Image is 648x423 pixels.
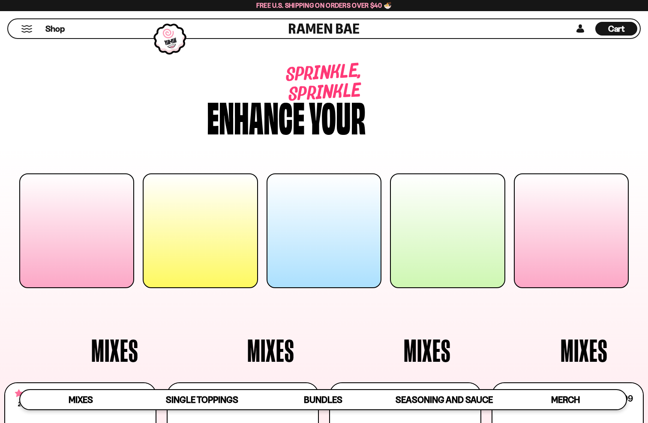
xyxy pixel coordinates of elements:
span: Mixes [247,334,294,366]
span: Mixes [91,334,138,366]
span: Mixes [69,394,93,405]
a: Bundles [263,390,384,409]
span: Bundles [304,394,342,405]
span: 2830 reviews [18,401,57,408]
span: Cart [608,24,625,34]
span: 4.76 stars [502,388,548,399]
span: Mixes [561,334,608,366]
span: 4.68 stars [15,388,60,399]
a: Seasoning and Sauce [384,390,505,409]
span: Free U.S. Shipping on Orders over $40 🍜 [256,1,392,9]
button: Mobile Menu Trigger [21,25,33,33]
span: Shop [45,23,65,35]
span: Merch [551,394,580,405]
a: Merch [505,390,626,409]
a: Single Toppings [141,390,263,409]
a: Shop [45,22,65,36]
div: Enhance [207,95,305,136]
span: Single Toppings [166,394,238,405]
div: Cart [595,19,637,38]
span: Seasoning and Sauce [396,394,493,405]
span: Mixes [404,334,451,366]
span: 4.76 stars [177,388,223,399]
a: Mixes [20,390,141,409]
div: your [309,95,366,136]
span: 4.75 stars [340,388,385,399]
